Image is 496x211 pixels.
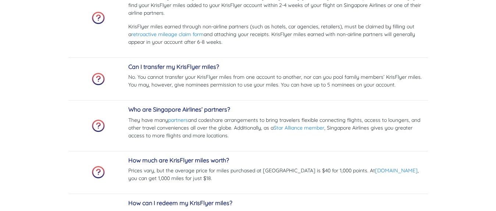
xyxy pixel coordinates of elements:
a: Star Alliance member [274,124,324,131]
p: They have many and codeshare arrangements to bring travelers flexible connecting flights, access ... [128,116,428,140]
img: faq-icon.png [92,73,105,85]
a: retroactive mileage claim form [131,31,204,38]
img: faq-icon.png [92,120,105,132]
a: partners [168,117,188,123]
h5: How can I redeem my KrisFlyer miles? [128,200,428,207]
img: faq-icon.png [92,12,105,24]
p: Prices vary, but the average price for miles purchased at [GEOGRAPHIC_DATA] is $40 for 1,000 poin... [128,167,428,182]
h5: How much are KrisFlyer miles worth? [128,157,428,164]
p: KrisFlyer miles earned through non-airline partners (such as hotels, car agencies, retailers), mu... [128,23,428,46]
h5: Who are Singapore Airlines’ partners? [128,106,428,113]
a: [DOMAIN_NAME] [375,167,418,174]
img: faq-icon.png [92,166,105,179]
p: No. You cannot transfer your KrisFlyer miles from one account to another, nor can you pool family... [128,73,428,89]
h5: Can I transfer my KrisFlyer miles? [128,63,428,70]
